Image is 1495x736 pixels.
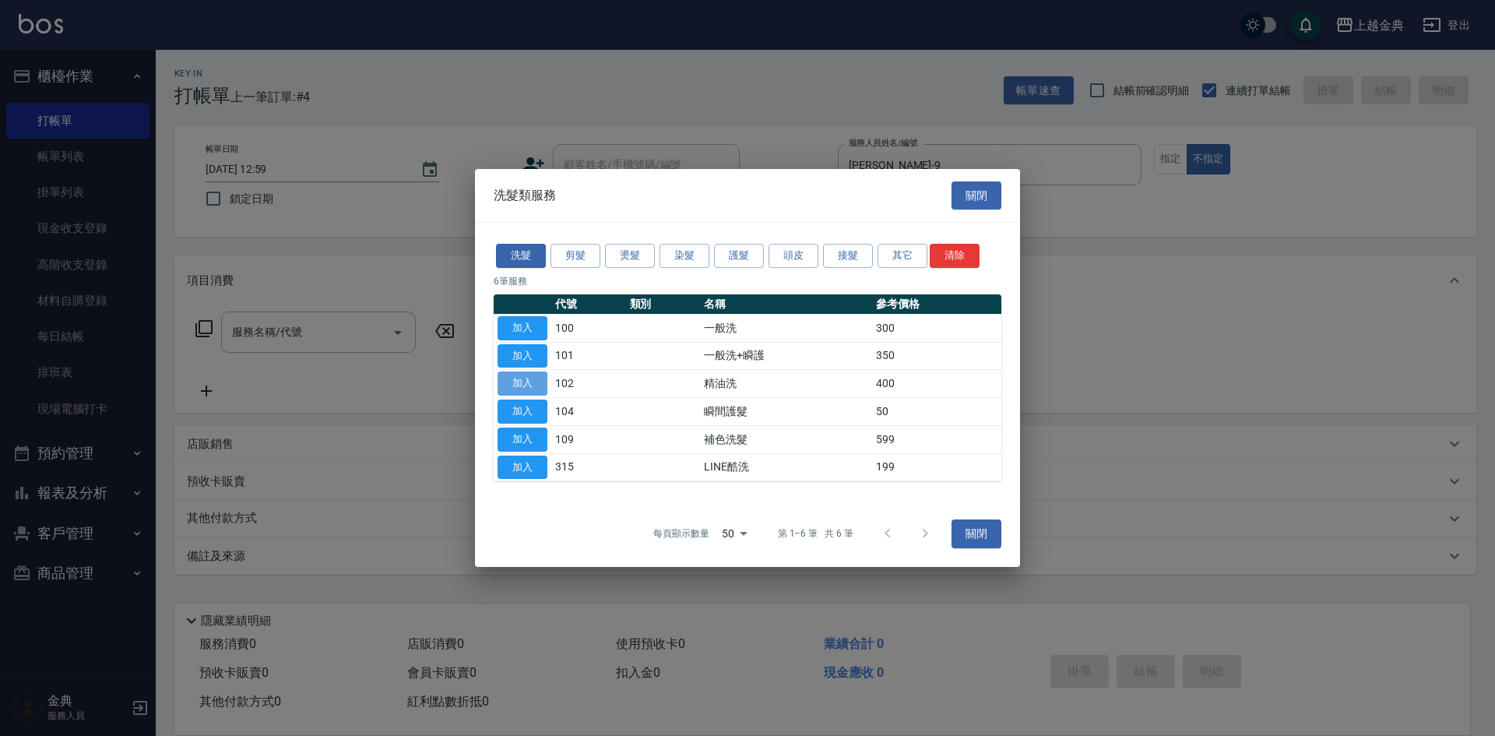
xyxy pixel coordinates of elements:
[551,370,626,398] td: 102
[498,344,547,368] button: 加入
[498,456,547,480] button: 加入
[700,294,872,315] th: 名稱
[551,398,626,426] td: 104
[551,314,626,342] td: 100
[872,314,1001,342] td: 300
[872,398,1001,426] td: 50
[878,244,927,268] button: 其它
[626,294,701,315] th: 類別
[653,526,709,541] p: 每頁顯示數量
[551,425,626,453] td: 109
[930,244,980,268] button: 清除
[872,425,1001,453] td: 599
[700,453,872,481] td: LINE酷洗
[498,316,547,340] button: 加入
[551,244,600,268] button: 剪髮
[769,244,818,268] button: 頭皮
[952,519,1001,548] button: 關閉
[700,370,872,398] td: 精油洗
[551,342,626,370] td: 101
[494,188,556,203] span: 洗髮類服務
[778,526,853,541] p: 第 1–6 筆 共 6 筆
[498,428,547,452] button: 加入
[700,314,872,342] td: 一般洗
[498,372,547,396] button: 加入
[498,400,547,424] button: 加入
[660,244,709,268] button: 染髮
[714,244,764,268] button: 護髮
[494,274,1001,288] p: 6 筆服務
[872,370,1001,398] td: 400
[551,453,626,481] td: 315
[952,181,1001,210] button: 關閉
[700,425,872,453] td: 補色洗髮
[551,294,626,315] th: 代號
[605,244,655,268] button: 燙髮
[872,294,1001,315] th: 參考價格
[872,342,1001,370] td: 350
[823,244,873,268] button: 接髮
[496,244,546,268] button: 洗髮
[700,342,872,370] td: 一般洗+瞬護
[872,453,1001,481] td: 199
[700,398,872,426] td: 瞬間護髮
[716,512,753,555] div: 50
